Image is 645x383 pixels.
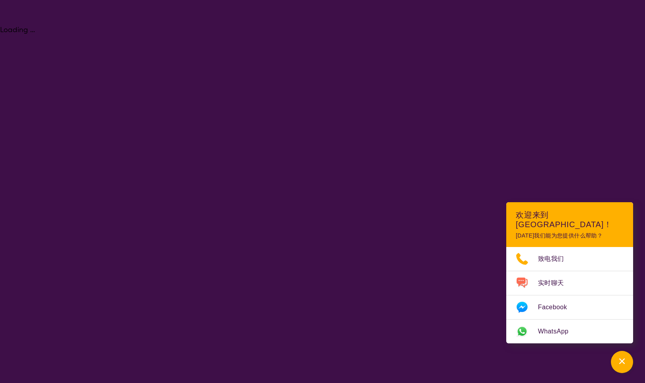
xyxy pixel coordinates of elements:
font: WhatsApp [538,328,568,335]
font: 致电我们 [538,255,564,262]
font: [DATE]我们能为您提供什么帮助？ [516,232,603,239]
font: 欢迎来到 [GEOGRAPHIC_DATA]！ [516,211,612,229]
font: 实时聊天 [538,280,564,286]
ul: 选择频道 [506,247,633,343]
div: 频道菜单 [506,202,633,343]
a: 网络链接在新选项卡中打开。 [506,320,633,343]
button: 频道菜单 [611,351,633,373]
font: Facebook [538,304,567,310]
